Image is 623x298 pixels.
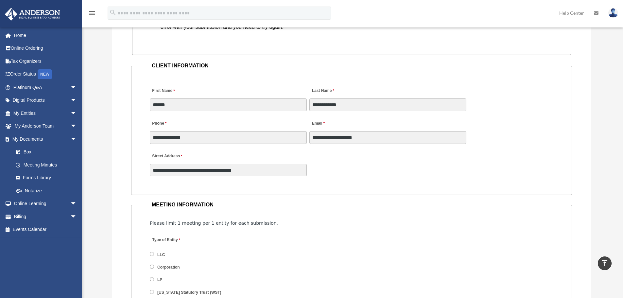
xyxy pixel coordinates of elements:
[38,69,52,79] div: NEW
[88,11,96,17] a: menu
[5,197,87,210] a: Online Learningarrow_drop_down
[9,184,87,197] a: Notarize
[5,120,87,133] a: My Anderson Teamarrow_drop_down
[309,87,336,96] label: Last Name
[9,158,83,171] a: Meeting Minutes
[309,119,326,128] label: Email
[70,81,83,94] span: arrow_drop_down
[155,289,224,295] label: [US_STATE] Statutory Trust (WST)
[608,8,618,18] img: User Pic
[155,252,167,258] label: LLC
[109,9,116,16] i: search
[5,42,87,55] a: Online Ordering
[5,55,87,68] a: Tax Organizers
[5,81,87,94] a: Platinum Q&Aarrow_drop_down
[9,146,87,159] a: Box
[70,197,83,211] span: arrow_drop_down
[149,200,554,209] legend: MEETING INFORMATION
[70,210,83,223] span: arrow_drop_down
[150,236,212,245] label: Type of Entity
[70,120,83,133] span: arrow_drop_down
[70,132,83,146] span: arrow_drop_down
[155,265,182,271] label: Corporation
[5,68,87,81] a: Order StatusNEW
[5,107,87,120] a: My Entitiesarrow_drop_down
[155,277,165,283] label: LP
[5,223,87,236] a: Events Calendar
[598,256,612,270] a: vertical_align_top
[70,107,83,120] span: arrow_drop_down
[5,94,87,107] a: Digital Productsarrow_drop_down
[5,132,87,146] a: My Documentsarrow_drop_down
[150,152,212,161] label: Street Address
[150,220,278,226] span: Please limit 1 meeting per 1 entity for each submission.
[3,8,62,21] img: Anderson Advisors Platinum Portal
[70,94,83,107] span: arrow_drop_down
[601,259,609,267] i: vertical_align_top
[5,210,87,223] a: Billingarrow_drop_down
[150,119,168,128] label: Phone
[9,171,87,184] a: Forms Library
[149,61,554,70] legend: CLIENT INFORMATION
[88,9,96,17] i: menu
[150,87,176,96] label: First Name
[5,29,87,42] a: Home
